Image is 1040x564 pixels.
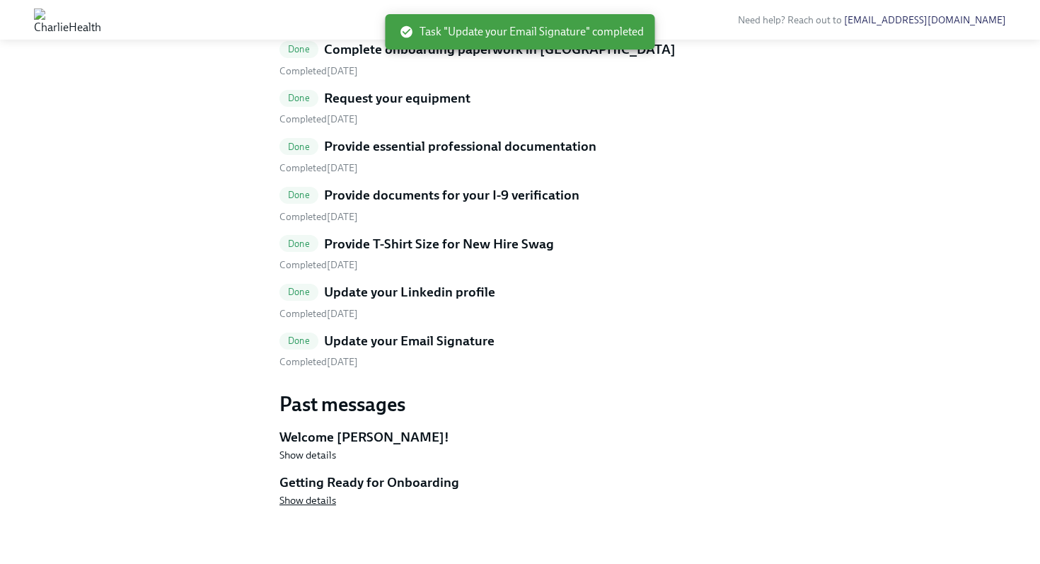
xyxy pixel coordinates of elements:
a: DoneProvide essential professional documentation Completed[DATE] [279,137,761,175]
h5: Getting Ready for Onboarding [279,473,761,492]
a: DoneComplete onboarding paperwork in [GEOGRAPHIC_DATA] Completed[DATE] [279,40,761,78]
h5: Complete onboarding paperwork in [GEOGRAPHIC_DATA] [324,40,676,59]
a: DoneProvide documents for your I-9 verification Completed[DATE] [279,186,761,224]
h5: Provide essential professional documentation [324,137,596,156]
h5: Provide documents for your I-9 verification [324,186,579,205]
span: Done [279,44,318,54]
h5: Update your Email Signature [324,332,495,350]
button: Show details [279,493,336,507]
span: Task "Update your Email Signature" completed [400,24,644,40]
button: Show details [279,448,336,462]
h5: Update your Linkedin profile [324,283,495,301]
span: Done [279,287,318,297]
span: Friday, August 8th 2025, 6:52 pm [279,162,358,174]
span: Monday, August 11th 2025, 3:12 pm [279,65,358,77]
span: Friday, August 8th 2025, 6:52 pm [279,113,358,125]
a: DoneProvide T-Shirt Size for New Hire Swag Completed[DATE] [279,235,761,272]
span: Done [279,238,318,249]
span: Monday, August 25th 2025, 10:18 am [279,356,358,368]
a: [EMAIL_ADDRESS][DOMAIN_NAME] [844,14,1006,26]
span: Monday, August 25th 2025, 10:18 am [279,308,358,320]
span: Friday, August 8th 2025, 6:14 pm [279,259,358,271]
img: CharlieHealth [34,8,101,31]
span: Done [279,142,318,152]
h5: Provide T-Shirt Size for New Hire Swag [324,235,554,253]
span: Need help? Reach out to [738,14,1006,26]
a: DoneUpdate your Email Signature Completed[DATE] [279,332,761,369]
h3: Past messages [279,391,761,417]
span: Friday, August 8th 2025, 6:49 pm [279,211,358,223]
span: Done [279,190,318,200]
span: Done [279,93,318,103]
a: DoneRequest your equipment Completed[DATE] [279,89,761,127]
h5: Welcome [PERSON_NAME]! [279,428,761,447]
h5: Request your equipment [324,89,470,108]
span: Done [279,335,318,346]
a: DoneUpdate your Linkedin profile Completed[DATE] [279,283,761,321]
